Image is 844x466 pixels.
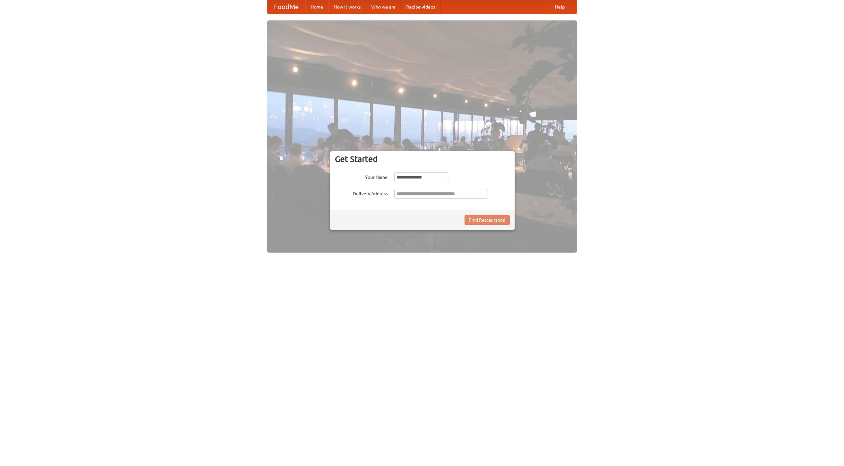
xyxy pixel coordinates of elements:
button: Find Restaurants! [465,215,510,225]
h3: Get Started [335,154,510,164]
label: Delivery Address [335,189,388,197]
label: Your Name [335,172,388,180]
a: Who we are [366,0,401,14]
a: How it works [328,0,366,14]
a: FoodMe [267,0,305,14]
a: Home [305,0,328,14]
a: Recipe videos [401,0,440,14]
a: Help [550,0,570,14]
